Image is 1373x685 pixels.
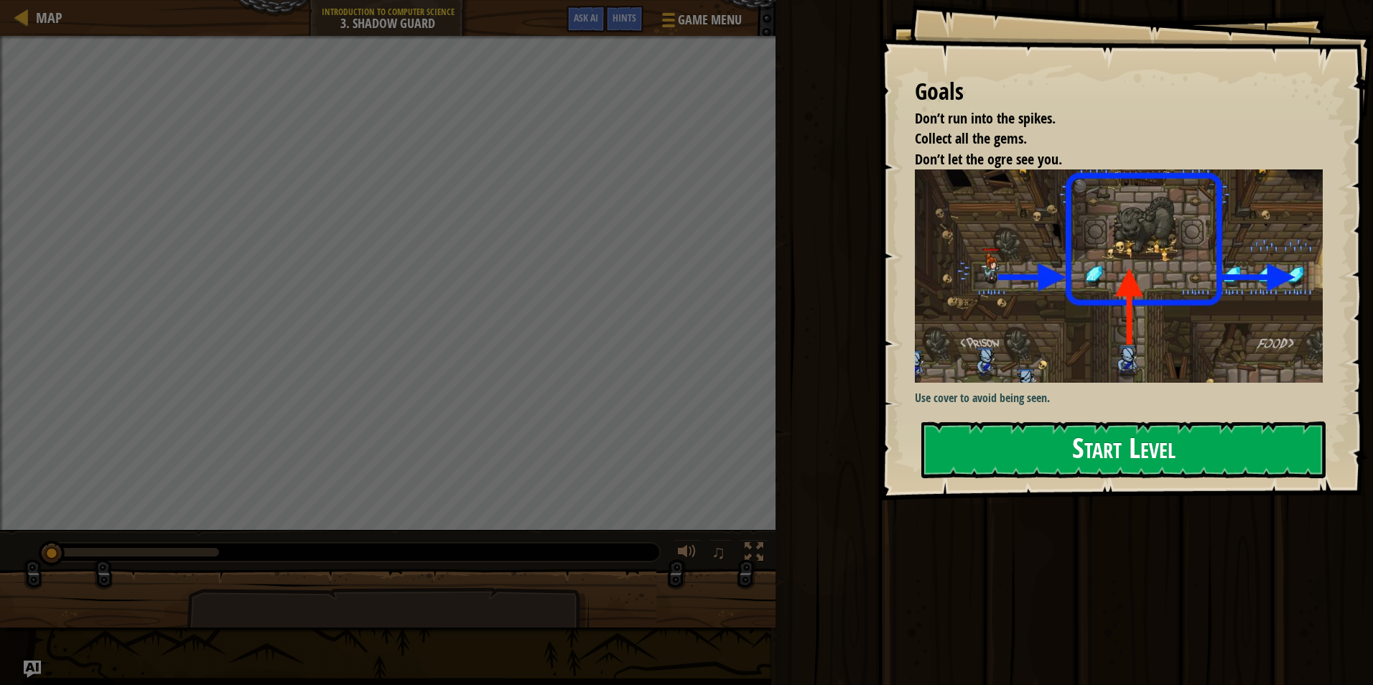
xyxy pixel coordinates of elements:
span: Don’t run into the spikes. [915,108,1056,128]
span: Collect all the gems. [915,129,1027,148]
button: Ask AI [567,6,605,32]
button: Adjust volume [673,539,702,569]
button: Ask AI [24,661,41,678]
img: Shadow guard [915,169,1334,382]
button: Game Menu [651,6,750,39]
li: Don’t let the ogre see you. [897,149,1319,170]
button: ♫ [709,539,733,569]
span: Don’t let the ogre see you. [915,149,1062,169]
button: Start Level [921,421,1326,478]
span: Ask AI [574,11,598,24]
span: Game Menu [678,11,742,29]
button: Toggle fullscreen [740,539,768,569]
li: Don’t run into the spikes. [897,108,1319,129]
p: Use cover to avoid being seen. [915,390,1334,406]
span: Hints [613,11,636,24]
span: Map [36,8,62,27]
li: Collect all the gems. [897,129,1319,149]
a: Map [29,8,62,27]
span: ♫ [712,541,726,563]
div: Goals [915,75,1323,108]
